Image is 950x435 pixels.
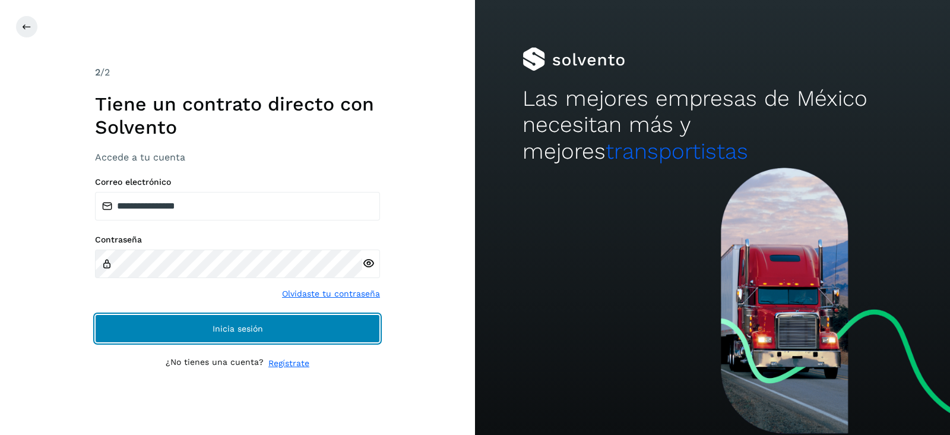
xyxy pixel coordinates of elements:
[606,138,748,164] span: transportistas
[95,177,380,187] label: Correo electrónico
[95,235,380,245] label: Contraseña
[166,357,264,370] p: ¿No tienes una cuenta?
[95,65,380,80] div: /2
[95,152,380,163] h3: Accede a tu cuenta
[95,93,380,138] h1: Tiene un contrato directo con Solvento
[282,288,380,300] a: Olvidaste tu contraseña
[213,324,263,333] span: Inicia sesión
[522,86,902,165] h2: Las mejores empresas de México necesitan más y mejores
[95,314,380,343] button: Inicia sesión
[268,357,309,370] a: Regístrate
[95,67,100,78] span: 2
